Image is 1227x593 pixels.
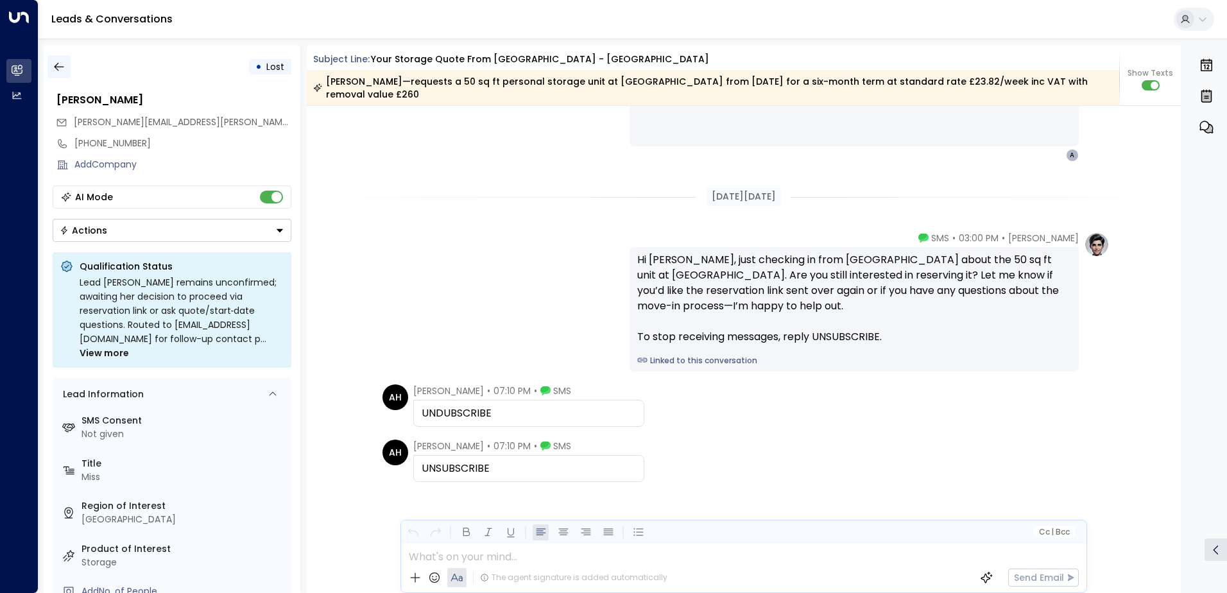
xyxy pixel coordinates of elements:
[493,440,531,452] span: 07:10 PM
[82,427,286,441] div: Not given
[51,12,173,26] a: Leads & Conversations
[313,75,1112,101] div: [PERSON_NAME]—requests a 50 sq ft personal storage unit at [GEOGRAPHIC_DATA] from [DATE] for a si...
[82,499,286,513] label: Region of Interest
[382,384,408,410] div: AH
[553,440,571,452] span: SMS
[959,232,999,245] span: 03:00 PM
[413,440,484,452] span: [PERSON_NAME]
[82,457,286,470] label: Title
[1084,232,1110,257] img: profile-logo.png
[80,260,284,273] p: Qualification Status
[313,53,370,65] span: Subject Line:
[553,384,571,397] span: SMS
[534,440,537,452] span: •
[74,158,291,171] div: AddCompany
[487,384,490,397] span: •
[82,556,286,569] div: Storage
[487,440,490,452] span: •
[75,191,113,203] div: AI Mode
[58,388,144,401] div: Lead Information
[405,524,421,540] button: Undo
[255,55,262,78] div: •
[637,252,1071,345] div: Hi [PERSON_NAME], just checking in from [GEOGRAPHIC_DATA] about the 50 sq ft unit at [GEOGRAPHIC_...
[382,440,408,465] div: AH
[371,53,709,66] div: Your storage quote from [GEOGRAPHIC_DATA] - [GEOGRAPHIC_DATA]
[422,461,636,476] div: UNSUBSCRIBE
[82,542,286,556] label: Product of Interest
[74,116,291,129] span: annie.hodgkiss@gmail.com
[1008,232,1079,245] span: [PERSON_NAME]
[493,384,531,397] span: 07:10 PM
[1066,149,1079,162] div: A
[1033,526,1074,538] button: Cc|Bcc
[1038,528,1069,537] span: Cc Bcc
[534,384,537,397] span: •
[53,219,291,242] div: Button group with a nested menu
[82,470,286,484] div: Miss
[266,60,284,73] span: Lost
[82,414,286,427] label: SMS Consent
[56,92,291,108] div: [PERSON_NAME]
[952,232,956,245] span: •
[74,116,363,128] span: [PERSON_NAME][EMAIL_ADDRESS][PERSON_NAME][DOMAIN_NAME]
[82,513,286,526] div: [GEOGRAPHIC_DATA]
[422,406,636,421] div: UNDUBSCRIBE
[53,219,291,242] button: Actions
[427,524,443,540] button: Redo
[480,572,667,583] div: The agent signature is added automatically
[1128,67,1173,79] span: Show Texts
[1002,232,1005,245] span: •
[637,355,1071,366] a: Linked to this conversation
[1051,528,1054,537] span: |
[931,232,949,245] span: SMS
[74,137,291,150] div: [PHONE_NUMBER]
[60,225,107,236] div: Actions
[413,384,484,397] span: [PERSON_NAME]
[80,275,284,360] div: Lead [PERSON_NAME] remains unconfirmed; awaiting her decision to proceed via reservation link or ...
[707,187,781,206] div: [DATE][DATE]
[80,346,129,360] span: View more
